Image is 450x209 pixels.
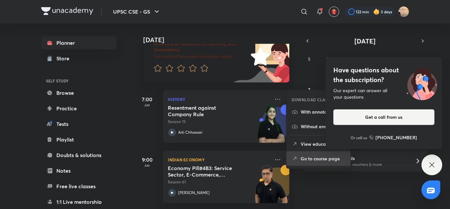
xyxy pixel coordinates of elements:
[292,97,339,103] h6: DOWNLOAD CLASS PDF
[41,117,116,130] a: Tests
[229,31,289,82] img: feedback_image
[401,56,403,62] abbr: Friday
[168,165,249,178] h5: Economy Pill#4B3: Service Sector, E-Commerce, Consumer Protection
[301,155,345,162] p: Go to course page
[154,41,248,53] h6: Give us your feedback on learning with Unacademy
[41,52,116,65] a: Store
[328,162,407,167] p: Win a laptop, vouchers & more
[401,65,442,100] img: ttu_illustration_new.svg
[308,56,310,62] abbr: Sunday
[333,109,434,125] button: Get a call from us
[179,129,203,135] p: Arti Chhawari
[144,36,296,44] h4: [DATE]
[323,68,333,78] button: September 1, 2025
[373,8,380,15] img: streak
[304,84,314,95] button: September 7, 2025
[41,7,93,15] img: Company Logo
[301,141,345,147] p: View educator
[41,7,93,17] a: Company Logo
[301,108,345,115] p: With annotation
[134,103,160,107] p: AM
[154,54,248,59] p: Your word will help make Unacademy better
[331,9,337,15] img: avatar
[57,55,74,62] div: Store
[369,134,417,141] a: [PHONE_NUMBER]
[333,87,434,100] div: Our expert can answer all your questions
[168,95,270,103] p: History
[420,56,422,62] abbr: Saturday
[41,149,116,162] a: Doubts & solutions
[168,179,270,185] p: Session 61
[351,135,367,141] p: Or call us
[354,37,375,45] span: [DATE]
[323,84,333,95] button: September 8, 2025
[110,5,165,18] button: UPSC CSE - GS
[41,86,116,99] a: Browse
[254,104,289,149] img: unacademy
[328,155,407,162] h6: Refer friends
[312,36,418,45] button: [DATE]
[41,75,116,86] h6: SELF STUDY
[41,36,116,49] a: Planner
[134,95,160,103] h5: 7:00
[41,102,116,115] a: Practice
[308,87,310,93] abbr: September 7, 2025
[398,6,409,17] img: Snatashree Punyatoya
[134,156,160,164] h5: 9:00
[41,133,116,146] a: Playlist
[179,190,210,196] p: [PERSON_NAME]
[329,6,339,17] button: avatar
[363,56,368,62] abbr: Wednesday
[41,180,116,193] a: Free live classes
[376,134,417,141] h6: [PHONE_NUMBER]
[134,164,160,167] p: AM
[382,56,385,62] abbr: Thursday
[326,56,330,62] abbr: Monday
[301,123,345,130] p: Without annotation
[333,65,434,85] h4: Have questions about the subscription?
[345,56,348,62] abbr: Tuesday
[168,104,249,117] h5: Resentment against Company Rule
[168,156,270,164] p: Indian Economy
[168,119,270,125] p: Session 13
[41,195,116,208] a: 1:1 Live mentorship
[41,164,116,177] a: Notes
